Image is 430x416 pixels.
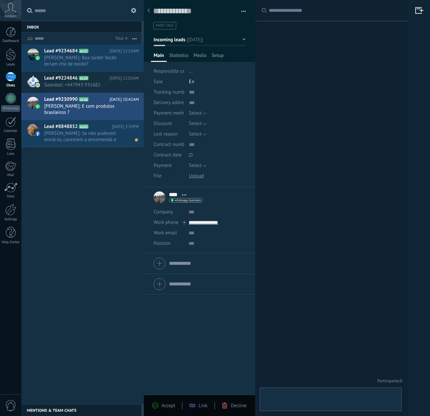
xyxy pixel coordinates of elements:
span: Responsible user [154,68,189,74]
span: Position [154,241,171,246]
span: File [154,173,161,178]
span: Select [189,110,202,116]
div: Inbox [21,21,141,33]
img: facebook-sm.svg [35,131,40,136]
div: Tracking number [154,87,184,98]
span: Select [189,131,202,137]
img: com.amocrm.amocrmwa.svg [35,83,40,87]
span: Lead #9230990 [44,96,78,103]
span: Sale [154,79,162,85]
span: Work email [154,230,177,236]
span: Contract date [154,153,182,157]
span: Lead #9224846 [44,75,78,81]
a: Participants:0 [377,378,402,384]
div: File [154,171,184,181]
button: Select [189,129,207,139]
div: Contract date [154,150,184,160]
button: Select [189,108,207,118]
span: [DATE] 3:35PM [112,123,139,130]
span: Salesbot: +447943 931682 [44,82,126,88]
span: A118 [79,97,88,101]
span: Payment method [154,111,189,116]
a: Lead #8848852 A103 [DATE] 3:35PM [PERSON_NAME]: Se não puderem enviá-lo, cancelem a encomenda e e... [21,120,144,147]
span: Lead #9234684 [44,48,78,54]
span: [PERSON_NAME]: Boa tarde! Vocês teriam chá de boldo? [44,55,126,67]
span: [PERSON_NAME]: E com produtos brasileiros ? [44,103,126,116]
div: Lost reason [154,129,184,139]
span: ... [189,68,193,74]
div: Payment method [154,108,184,118]
span: Select [189,162,202,169]
div: Mentions & Team chats [21,404,141,416]
span: Main [154,52,164,62]
span: Lost reason [154,132,178,136]
div: Payment [154,160,184,171]
div: WhatsApp [1,105,20,112]
span: Media [194,52,206,62]
span: Lead #8848852 [44,123,78,130]
span: Link [198,403,207,409]
span: Decline [231,403,247,409]
div: Mail [1,173,20,177]
img: waba.svg [35,104,40,109]
div: Company [154,207,184,217]
span: Contract number [154,142,189,147]
span: [DATE] 11:01AM [109,75,139,81]
div: Contract number [154,139,184,150]
img: waba.svg [35,56,40,60]
span: [DATE] 10:42AM [109,96,139,103]
span: [DATE] 11:13AM [109,48,139,54]
div: Total: 4 [113,35,127,42]
span: Tracking number [154,90,189,95]
div: Leads [1,63,20,67]
span: whatsapp business [175,199,201,202]
span: Payment [154,163,172,168]
div: Lists [1,152,20,156]
span: Delivery address [154,100,188,105]
button: Select [189,160,207,171]
div: Delivery address [154,98,184,108]
button: Select [189,118,207,129]
div: Stats [1,194,20,199]
div: Responsible user [154,66,184,77]
div: Discount [154,118,184,129]
span: Select [189,120,202,127]
span: #add tags [156,23,174,28]
div: Settings [1,217,20,222]
span: Statistics [169,52,188,62]
div: Chats [1,83,20,88]
span: Setup [212,52,224,62]
span: A121 [79,49,88,53]
a: Lead #9234684 A121 [DATE] 11:13AM [PERSON_NAME]: Boa tarde! Vocês teriam chá de boldo? [21,45,144,71]
span: A119 [79,76,88,80]
button: Work phone [154,217,178,228]
span: Accept [161,403,175,409]
a: Lead #9224846 A119 [DATE] 11:01AM Salesbot: +447943 931682 [21,72,144,93]
span: 0 [400,378,402,384]
div: Help Center [1,240,20,244]
div: Position [154,238,184,249]
span: A103 [79,124,88,129]
span: Account [5,14,17,18]
div: £ [189,77,246,87]
a: Lead #9230990 A118 [DATE] 10:42AM [PERSON_NAME]: E com produtos brasileiros ? [21,93,144,120]
span: Work phone [154,219,178,226]
span: Discount [154,121,172,126]
button: Work email [154,228,177,238]
div: Calendar [1,129,20,133]
div: Sale [154,77,184,87]
span: [PERSON_NAME]: Se não puderem enviá-lo, cancelem a encomenda e efetuem o reembolso. Obrigado. [44,130,126,143]
div: Dashboard [1,39,20,43]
